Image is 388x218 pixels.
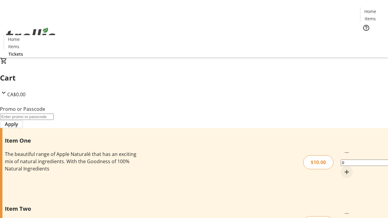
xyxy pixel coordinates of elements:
[5,136,137,145] h3: Item One
[360,22,372,34] button: Help
[303,155,333,169] div: $10.00
[360,8,380,15] a: Home
[341,166,353,178] button: Increment by one
[360,35,384,41] a: Tickets
[8,43,19,50] span: Items
[365,15,376,22] span: Items
[5,121,18,128] span: Apply
[4,43,23,50] a: Items
[8,36,20,42] span: Home
[4,21,58,51] img: Orient E2E Organization FzGrlmkBDC's Logo
[4,36,23,42] a: Home
[360,15,380,22] a: Items
[5,204,137,213] h3: Item Two
[364,8,376,15] span: Home
[7,91,25,98] span: CA$0.00
[365,35,380,41] span: Tickets
[5,150,137,172] div: The beautiful range of Apple Naturalé that has an exciting mix of natural ingredients. With the G...
[8,51,23,57] span: Tickets
[4,51,28,57] a: Tickets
